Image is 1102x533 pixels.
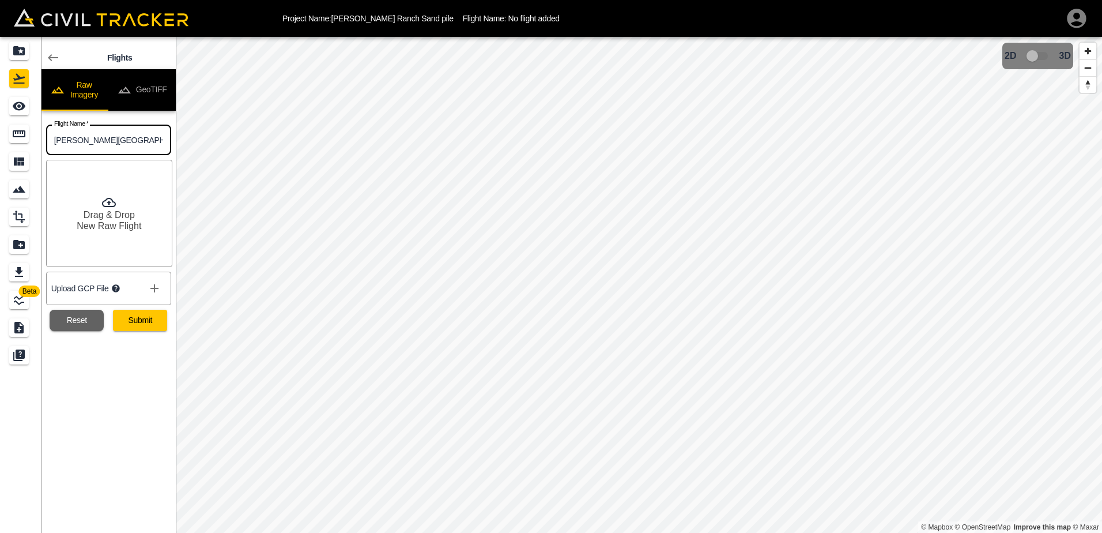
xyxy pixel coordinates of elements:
a: Mapbox [921,523,953,531]
p: Flight Name: No flight added [463,14,560,23]
canvas: Map [176,37,1102,533]
button: Reset bearing to north [1080,76,1096,93]
p: Project Name: [PERSON_NAME] Ranch Sand pile [282,14,454,23]
span: 2D [1005,51,1016,61]
span: 3D model not uploaded yet [1021,45,1055,67]
a: Maxar [1073,523,1099,531]
button: Zoom in [1080,43,1096,59]
span: 3D [1059,51,1071,61]
img: Civil Tracker [14,9,188,27]
a: Map feedback [1014,523,1071,531]
button: Zoom out [1080,59,1096,76]
a: OpenStreetMap [955,523,1011,531]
